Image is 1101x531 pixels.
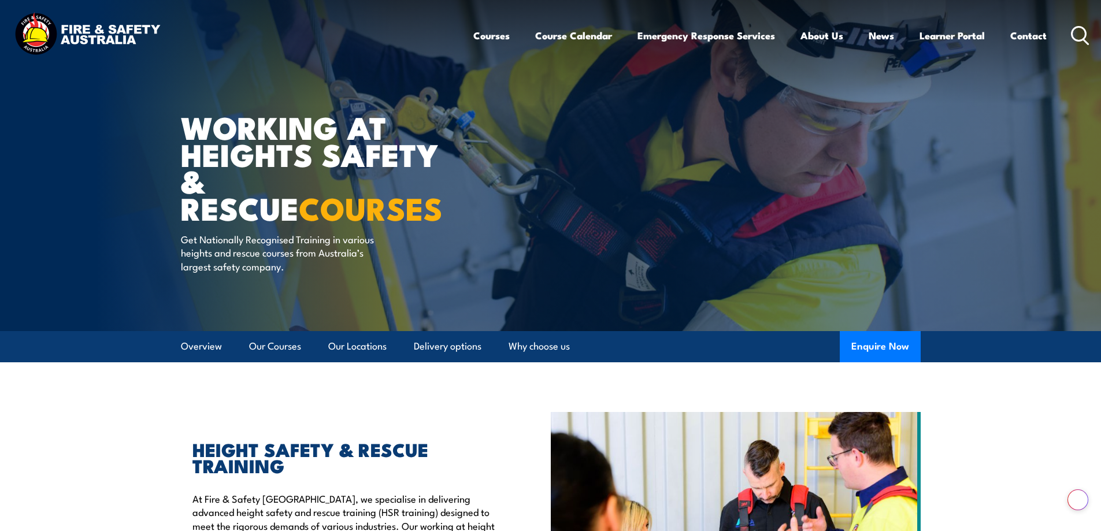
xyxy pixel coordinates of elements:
[920,20,985,51] a: Learner Portal
[473,20,510,51] a: Courses
[840,331,921,362] button: Enquire Now
[328,331,387,362] a: Our Locations
[192,441,498,473] h2: HEIGHT SAFETY & RESCUE TRAINING
[800,20,843,51] a: About Us
[509,331,570,362] a: Why choose us
[414,331,481,362] a: Delivery options
[181,331,222,362] a: Overview
[535,20,612,51] a: Course Calendar
[299,183,443,231] strong: COURSES
[637,20,775,51] a: Emergency Response Services
[181,113,466,221] h1: WORKING AT HEIGHTS SAFETY & RESCUE
[1010,20,1047,51] a: Contact
[869,20,894,51] a: News
[249,331,301,362] a: Our Courses
[181,232,392,273] p: Get Nationally Recognised Training in various heights and rescue courses from Australia’s largest...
